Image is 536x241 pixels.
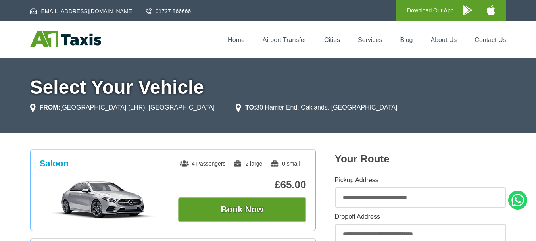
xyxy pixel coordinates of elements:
h3: Saloon [40,158,69,169]
a: Blog [400,37,413,43]
p: £65.00 [178,179,306,191]
button: Book Now [178,197,306,222]
a: Airport Transfer [263,37,306,43]
a: Contact Us [475,37,506,43]
a: Home [228,37,245,43]
h1: Select Your Vehicle [30,78,506,97]
a: Services [358,37,382,43]
label: Dropoff Address [335,214,506,220]
strong: TO: [245,104,256,111]
img: A1 Taxis St Albans LTD [30,31,101,47]
strong: FROM: [40,104,60,111]
a: About Us [431,37,457,43]
img: A1 Taxis Android App [463,5,472,15]
li: [GEOGRAPHIC_DATA] (LHR), [GEOGRAPHIC_DATA] [30,103,215,112]
a: 01727 866666 [146,7,191,15]
a: [EMAIL_ADDRESS][DOMAIN_NAME] [30,7,134,15]
li: 30 Harrier End, Oaklands, [GEOGRAPHIC_DATA] [236,103,397,112]
img: Saloon [44,180,163,220]
span: 0 small [270,160,300,167]
span: 4 Passengers [180,160,226,167]
a: Cities [324,37,340,43]
span: 2 large [233,160,262,167]
label: Pickup Address [335,177,506,183]
h2: Your Route [335,153,506,165]
p: Download Our App [407,6,454,15]
img: A1 Taxis iPhone App [487,5,495,15]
